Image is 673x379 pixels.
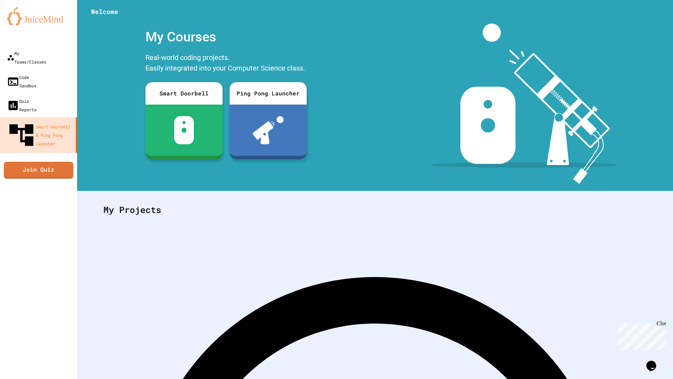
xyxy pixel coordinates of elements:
[4,162,73,179] a: Join Quiz
[644,351,666,372] iframe: chat widget
[253,116,284,144] img: ppl-with-ball.png
[430,24,618,184] img: banner-image-my-projects.png
[7,73,36,90] div: Code Sandbox
[174,116,194,144] img: sdb-white.svg
[7,49,46,66] div: My Teams/Classes
[96,196,654,224] div: My Projects
[145,82,223,105] div: Smart Doorbell
[7,97,36,114] div: Quiz Reports
[3,3,48,45] div: Chat with us now!Close
[7,7,70,25] img: logo-orange.svg
[142,51,310,77] div: Real-world coding projects. Easily integrated into your Computer Science class.
[142,24,310,51] div: My Courses
[7,121,73,149] div: Smart Doorbell & Ping Pong Launcher
[230,82,307,105] div: Ping Pong Launcher
[615,320,666,350] iframe: chat widget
